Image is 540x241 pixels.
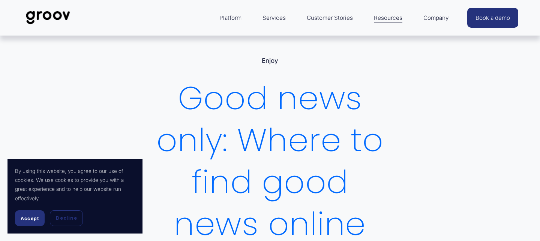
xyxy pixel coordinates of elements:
[262,57,278,64] a: Enjoy
[21,216,39,221] span: Accept
[7,159,142,234] section: Cookie banner
[259,9,289,27] a: Services
[467,8,518,28] a: Book a demo
[374,13,402,23] span: Resources
[15,167,135,203] p: By using this website, you agree to our use of cookies. We use cookies to provide you with a grea...
[370,9,406,27] a: folder dropdown
[216,9,245,27] a: folder dropdown
[420,9,452,27] a: folder dropdown
[50,210,83,226] button: Decline
[219,13,241,23] span: Platform
[423,13,448,23] span: Company
[303,9,357,27] a: Customer Stories
[56,215,77,222] span: Decline
[22,5,75,30] img: Groov | Workplace Science Platform | Unlock Performance | Drive Results
[15,210,45,226] button: Accept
